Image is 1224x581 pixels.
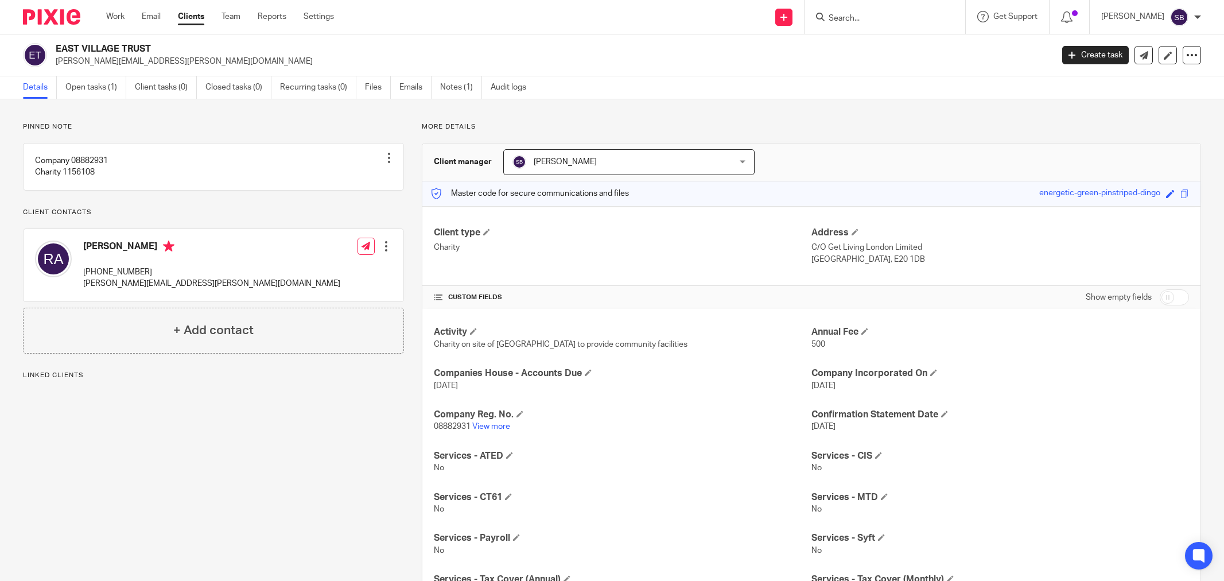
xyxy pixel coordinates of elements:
[23,76,57,99] a: Details
[811,227,1189,239] h4: Address
[811,242,1189,253] p: C/O Get Living London Limited
[434,423,471,431] span: 08882931
[434,409,811,421] h4: Company Reg. No.
[827,14,931,24] input: Search
[811,423,836,431] span: [DATE]
[222,11,240,22] a: Team
[811,340,825,348] span: 500
[56,43,847,55] h2: EAST VILLAGE TRUST
[434,532,811,544] h4: Services - Payroll
[811,254,1189,265] p: [GEOGRAPHIC_DATA], E20 1DB
[811,547,822,555] span: No
[434,293,811,302] h4: CUSTOM FIELDS
[173,322,254,339] h4: + Add contact
[1170,8,1188,26] img: svg%3E
[811,450,1189,462] h4: Services - CIS
[35,241,72,277] img: svg%3E
[280,76,356,99] a: Recurring tasks (0)
[83,278,340,289] p: [PERSON_NAME][EMAIL_ADDRESS][PERSON_NAME][DOMAIN_NAME]
[431,188,629,199] p: Master code for secure communications and files
[1039,187,1160,200] div: energetic-green-pinstriped-dingo
[434,340,687,348] span: Charity on site of [GEOGRAPHIC_DATA] to provide community facilities
[440,76,482,99] a: Notes (1)
[178,11,204,22] a: Clients
[422,122,1201,131] p: More details
[472,423,510,431] a: View more
[811,382,836,390] span: [DATE]
[1101,11,1164,22] p: [PERSON_NAME]
[534,158,597,166] span: [PERSON_NAME]
[1086,292,1152,303] label: Show empty fields
[205,76,271,99] a: Closed tasks (0)
[65,76,126,99] a: Open tasks (1)
[23,122,404,131] p: Pinned note
[399,76,432,99] a: Emails
[365,76,391,99] a: Files
[23,9,80,25] img: Pixie
[434,464,444,472] span: No
[811,409,1189,421] h4: Confirmation Statement Date
[434,491,811,503] h4: Services - CT61
[491,76,535,99] a: Audit logs
[106,11,125,22] a: Work
[434,326,811,338] h4: Activity
[811,326,1189,338] h4: Annual Fee
[434,547,444,555] span: No
[512,155,526,169] img: svg%3E
[434,156,492,168] h3: Client manager
[434,242,811,253] p: Charity
[23,371,404,380] p: Linked clients
[1062,46,1129,64] a: Create task
[304,11,334,22] a: Settings
[163,241,174,252] i: Primary
[811,532,1189,544] h4: Services - Syft
[811,464,822,472] span: No
[434,367,811,379] h4: Companies House - Accounts Due
[135,76,197,99] a: Client tasks (0)
[258,11,286,22] a: Reports
[434,505,444,513] span: No
[434,227,811,239] h4: Client type
[23,43,47,67] img: svg%3E
[811,505,822,513] span: No
[993,13,1038,21] span: Get Support
[56,56,1045,67] p: [PERSON_NAME][EMAIL_ADDRESS][PERSON_NAME][DOMAIN_NAME]
[142,11,161,22] a: Email
[83,241,340,255] h4: [PERSON_NAME]
[434,450,811,462] h4: Services - ATED
[83,266,340,278] p: [PHONE_NUMBER]
[811,491,1189,503] h4: Services - MTD
[811,367,1189,379] h4: Company Incorporated On
[23,208,404,217] p: Client contacts
[434,382,458,390] span: [DATE]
